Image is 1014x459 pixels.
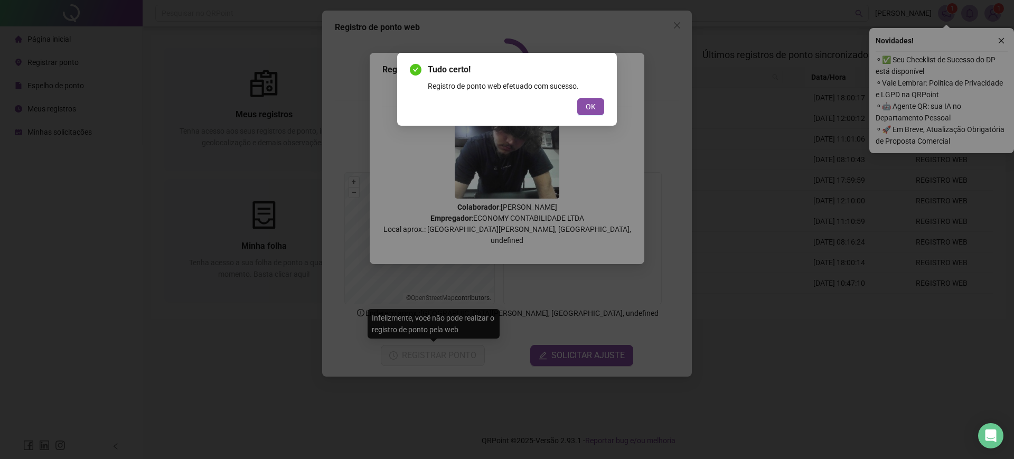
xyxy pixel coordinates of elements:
button: OK [577,98,604,115]
span: check-circle [410,64,421,76]
div: Open Intercom Messenger [978,423,1003,448]
div: Registro de ponto web efetuado com sucesso. [428,80,604,92]
span: Tudo certo! [428,63,604,76]
span: OK [586,101,596,113]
